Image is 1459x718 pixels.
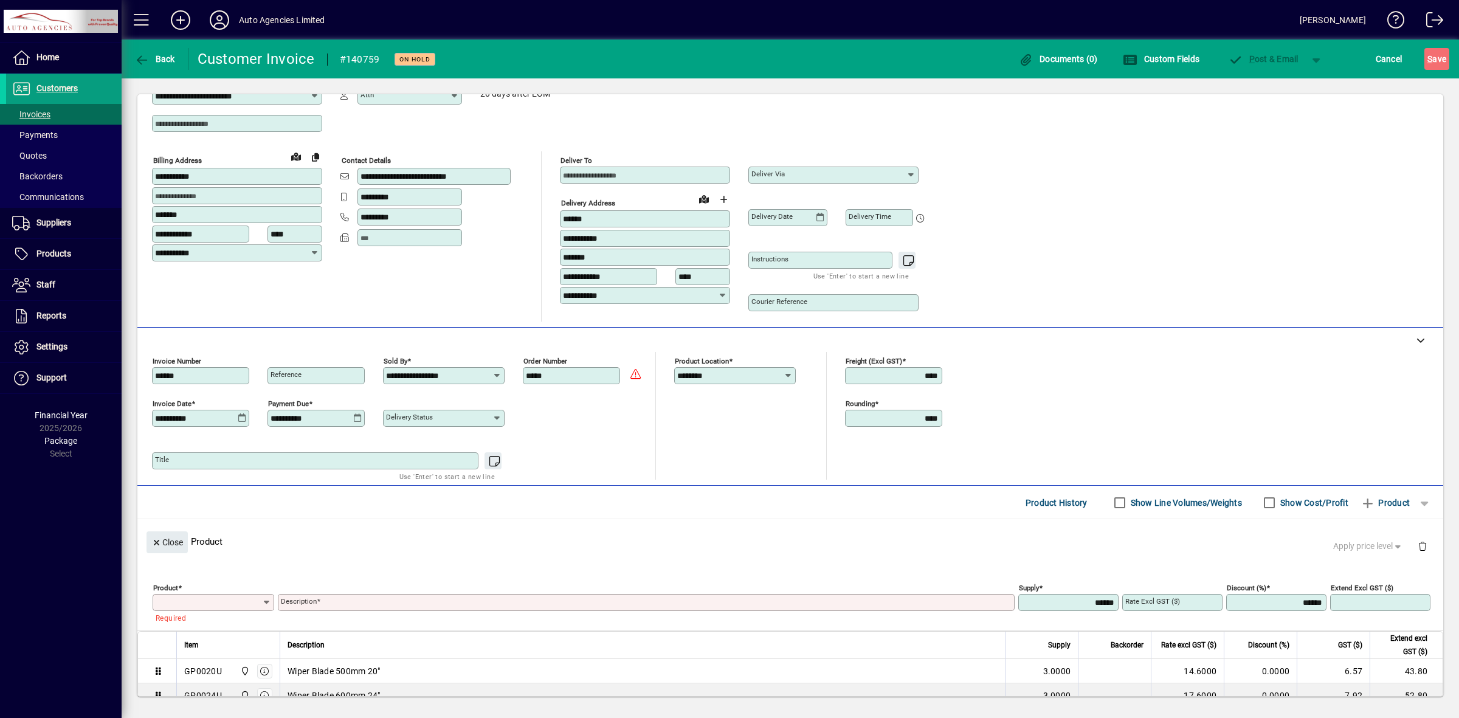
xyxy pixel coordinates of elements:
[6,43,122,73] a: Home
[286,147,306,166] a: View on map
[147,531,188,553] button: Close
[1120,48,1202,70] button: Custom Fields
[1019,54,1098,64] span: Documents (0)
[198,49,315,69] div: Customer Invoice
[1370,659,1443,683] td: 43.80
[12,109,50,119] span: Invoices
[281,597,317,606] mat-label: Description
[751,212,793,221] mat-label: Delivery date
[6,166,122,187] a: Backorders
[6,125,122,145] a: Payments
[184,638,199,652] span: Item
[1128,497,1242,509] label: Show Line Volumes/Weights
[1408,531,1437,561] button: Delete
[1026,493,1088,513] span: Product History
[1123,54,1199,64] span: Custom Fields
[1278,497,1348,509] label: Show Cost/Profit
[153,357,201,365] mat-label: Invoice number
[1021,492,1092,514] button: Product History
[1224,683,1297,708] td: 0.0000
[1408,540,1437,551] app-page-header-button: Delete
[1019,584,1039,592] mat-label: Supply
[1048,638,1071,652] span: Supply
[1159,689,1216,702] div: 17.6000
[1427,54,1432,64] span: S
[1228,54,1299,64] span: ost & Email
[161,9,200,31] button: Add
[560,156,592,165] mat-label: Deliver To
[1249,54,1255,64] span: P
[6,332,122,362] a: Settings
[12,171,63,181] span: Backorders
[36,52,59,62] span: Home
[1297,659,1370,683] td: 6.57
[1338,638,1362,652] span: GST ($)
[153,584,178,592] mat-label: Product
[6,239,122,269] a: Products
[1222,48,1305,70] button: Post & Email
[1378,2,1405,42] a: Knowledge Base
[1227,584,1266,592] mat-label: Discount (%)
[137,519,1443,564] div: Product
[694,189,714,209] a: View on map
[675,357,729,365] mat-label: Product location
[714,190,733,209] button: Choose address
[1417,2,1444,42] a: Logout
[271,370,302,379] mat-label: Reference
[1125,597,1180,606] mat-label: Rate excl GST ($)
[6,270,122,300] a: Staff
[6,363,122,393] a: Support
[399,55,430,63] span: On hold
[480,89,550,99] span: 20 days after EOM
[12,151,47,161] span: Quotes
[122,48,188,70] app-page-header-button: Back
[36,249,71,258] span: Products
[1016,48,1101,70] button: Documents (0)
[237,689,251,702] span: Rangiora
[1297,683,1370,708] td: 7.92
[751,297,807,306] mat-label: Courier Reference
[239,10,325,30] div: Auto Agencies Limited
[184,665,222,677] div: GP0020U
[386,413,433,421] mat-label: Delivery status
[1333,540,1404,553] span: Apply price level
[1331,584,1393,592] mat-label: Extend excl GST ($)
[36,342,67,351] span: Settings
[306,147,325,167] button: Copy to Delivery address
[155,455,169,464] mat-label: Title
[523,357,567,365] mat-label: Order number
[134,54,175,64] span: Back
[751,170,785,178] mat-label: Deliver via
[6,301,122,331] a: Reports
[36,311,66,320] span: Reports
[156,611,264,624] mat-error: Required
[1424,48,1449,70] button: Save
[288,665,380,677] span: Wiper Blade 500mm 20"
[1111,638,1143,652] span: Backorder
[751,255,788,263] mat-label: Instructions
[288,689,380,702] span: Wiper Blade 600mm 24"
[131,48,178,70] button: Back
[184,689,222,702] div: GP0024U
[1224,659,1297,683] td: 0.0000
[399,469,495,483] mat-hint: Use 'Enter' to start a new line
[1376,49,1402,69] span: Cancel
[1161,638,1216,652] span: Rate excl GST ($)
[1427,49,1446,69] span: ave
[151,533,183,553] span: Close
[1159,665,1216,677] div: 14.6000
[44,436,77,446] span: Package
[1373,48,1406,70] button: Cancel
[6,208,122,238] a: Suppliers
[153,399,191,408] mat-label: Invoice date
[36,218,71,227] span: Suppliers
[36,373,67,382] span: Support
[340,50,380,69] div: #140759
[813,269,909,283] mat-hint: Use 'Enter' to start a new line
[6,104,122,125] a: Invoices
[237,664,251,678] span: Rangiora
[12,192,84,202] span: Communications
[846,399,875,408] mat-label: Rounding
[268,399,309,408] mat-label: Payment due
[1370,683,1443,708] td: 52.80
